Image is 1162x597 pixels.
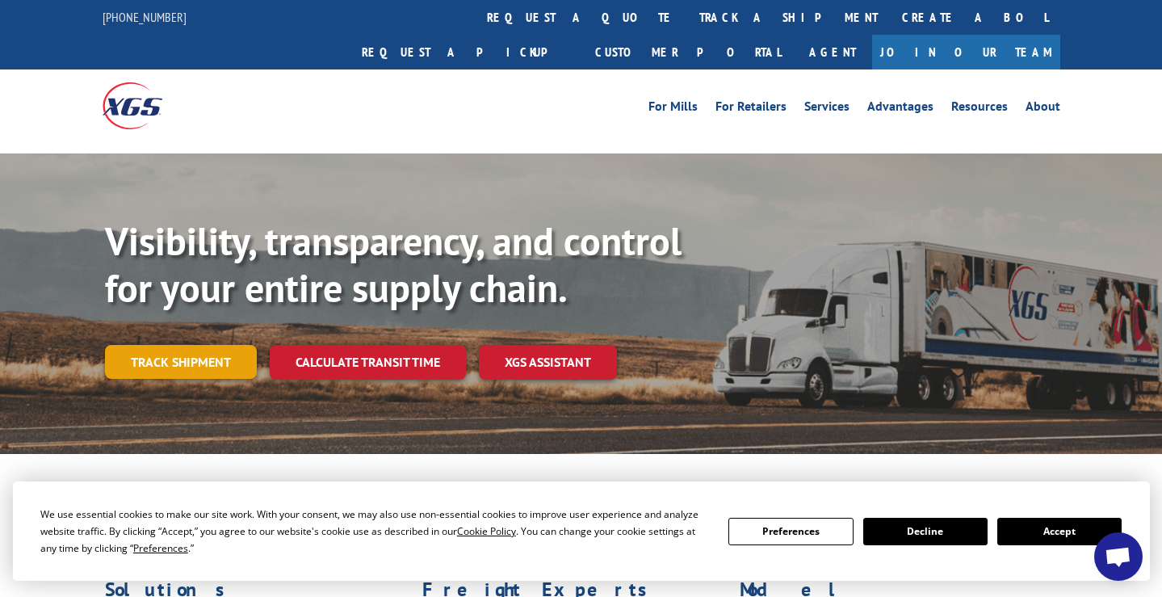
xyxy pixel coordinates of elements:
div: Open chat [1094,532,1143,581]
a: Advantages [867,100,933,118]
a: About [1026,100,1060,118]
button: Preferences [728,518,853,545]
button: Accept [997,518,1122,545]
a: Track shipment [105,345,257,379]
a: Services [804,100,849,118]
a: Resources [951,100,1008,118]
span: Cookie Policy [457,524,516,538]
div: Cookie Consent Prompt [13,481,1150,581]
span: Preferences [133,541,188,555]
a: [PHONE_NUMBER] [103,9,187,25]
a: Customer Portal [583,35,793,69]
div: We use essential cookies to make our site work. With your consent, we may also use non-essential ... [40,506,709,557]
a: XGS ASSISTANT [479,345,617,380]
a: For Mills [648,100,698,118]
button: Decline [863,518,988,545]
a: For Retailers [715,100,787,118]
a: Agent [793,35,872,69]
a: Request a pickup [350,35,583,69]
a: Calculate transit time [270,345,466,380]
a: Join Our Team [872,35,1060,69]
b: Visibility, transparency, and control for your entire supply chain. [105,216,682,313]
